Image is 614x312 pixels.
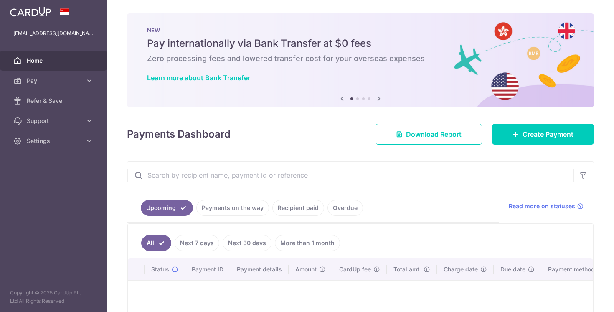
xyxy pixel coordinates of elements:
span: Create Payment [523,129,573,139]
img: CardUp [10,7,51,17]
h6: Zero processing fees and lowered transfer cost for your overseas expenses [147,54,574,64]
span: Status [151,265,169,274]
p: [EMAIL_ADDRESS][DOMAIN_NAME] [13,29,94,38]
span: Settings [27,137,82,145]
span: Home [27,56,82,65]
span: CardUp fee [339,265,371,274]
span: Refer & Save [27,97,82,105]
a: Learn more about Bank Transfer [147,74,250,82]
a: All [141,235,171,251]
a: Next 7 days [175,235,219,251]
a: Read more on statuses [509,202,584,210]
p: NEW [147,27,574,33]
span: Charge date [444,265,478,274]
span: Read more on statuses [509,202,575,210]
span: Amount [295,265,317,274]
th: Payment details [230,258,289,280]
a: Next 30 days [223,235,271,251]
span: Pay [27,77,82,85]
a: Recipient paid [272,200,324,216]
span: Due date [500,265,525,274]
h4: Payments Dashboard [127,127,231,142]
a: Create Payment [492,124,594,145]
span: Download Report [406,129,462,139]
a: More than 1 month [275,235,340,251]
h5: Pay internationally via Bank Transfer at $0 fees [147,37,574,50]
th: Payment ID [185,258,230,280]
img: Bank transfer banner [127,13,594,107]
a: Upcoming [141,200,193,216]
a: Overdue [327,200,363,216]
th: Payment method [541,258,605,280]
span: Support [27,117,82,125]
a: Download Report [376,124,482,145]
input: Search by recipient name, payment id or reference [127,162,573,189]
a: Payments on the way [196,200,269,216]
span: Total amt. [393,265,421,274]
